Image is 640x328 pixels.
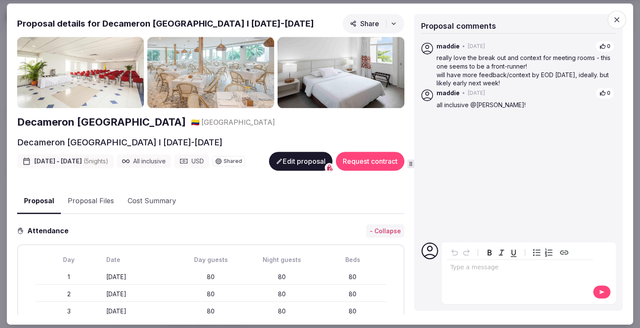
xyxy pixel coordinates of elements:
[595,87,614,99] button: 0
[248,256,316,265] div: Night guests
[248,273,316,281] div: 80
[224,159,242,164] span: Shared
[177,273,245,281] div: 80
[34,157,108,166] span: [DATE] - [DATE]
[35,256,103,265] div: Day
[437,101,614,109] p: all inclusive @[PERSON_NAME]!
[421,21,496,30] span: Proposal comments
[35,290,103,298] div: 2
[447,260,593,277] div: editable markdown
[531,247,543,259] button: Bulleted list
[343,14,404,33] button: Share
[595,41,614,52] button: 0
[106,256,174,265] div: Date
[336,152,404,171] button: Request contract
[607,90,610,97] span: 0
[484,247,496,259] button: Bold
[248,290,316,298] div: 80
[468,90,485,97] span: [DATE]
[558,247,570,259] button: Create link
[17,115,186,129] a: Decameron [GEOGRAPHIC_DATA]
[269,152,332,171] button: Edit proposal
[35,307,103,316] div: 3
[17,37,144,108] img: Gallery photo 1
[17,18,314,30] h2: Proposal details for Decameron [GEOGRAPHIC_DATA] I [DATE]-[DATE]
[350,19,379,28] span: Share
[191,118,200,126] span: 🇨🇴
[543,247,555,259] button: Numbered list
[61,189,121,214] button: Proposal Files
[201,117,275,127] span: [GEOGRAPHIC_DATA]
[177,307,245,316] div: 80
[174,154,209,168] div: USD
[462,43,465,50] span: •
[17,136,222,148] h2: Decameron [GEOGRAPHIC_DATA] I [DATE]-[DATE]
[106,307,174,316] div: [DATE]
[17,189,61,214] button: Proposal
[121,189,183,214] button: Cost Summary
[366,224,404,238] button: - Collapse
[607,43,610,50] span: 0
[24,226,75,236] h3: Attendance
[437,71,614,87] p: will have more feedback/context by EOD [DATE], ideally. but likely early next week!
[248,307,316,316] div: 80
[319,273,387,281] div: 80
[462,90,465,97] span: •
[147,37,274,108] img: Gallery photo 2
[531,247,555,259] div: toggle group
[117,154,171,168] div: All inclusive
[191,117,200,127] button: 🇨🇴
[319,307,387,316] div: 80
[177,256,245,265] div: Day guests
[437,42,460,51] span: maddie
[437,54,614,71] p: really love the break out and context for meeting rooms - this one seems to be a front-runner!
[177,290,245,298] div: 80
[437,89,460,98] span: maddie
[106,273,174,281] div: [DATE]
[106,290,174,298] div: [DATE]
[468,43,485,50] span: [DATE]
[278,37,404,108] img: Gallery photo 3
[508,247,520,259] button: Underline
[319,290,387,298] div: 80
[35,273,103,281] div: 1
[496,247,508,259] button: Italic
[84,157,108,165] span: ( 5 night s )
[319,256,387,265] div: Beds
